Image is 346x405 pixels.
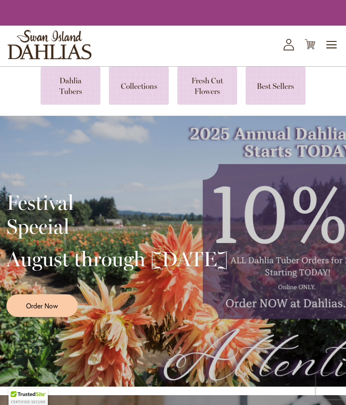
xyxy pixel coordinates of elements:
[6,247,228,271] h2: August through [DATE]
[8,30,91,59] a: store logo
[6,294,78,317] a: Order Now
[26,301,58,311] span: Order Now
[6,191,228,238] h2: Festival Special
